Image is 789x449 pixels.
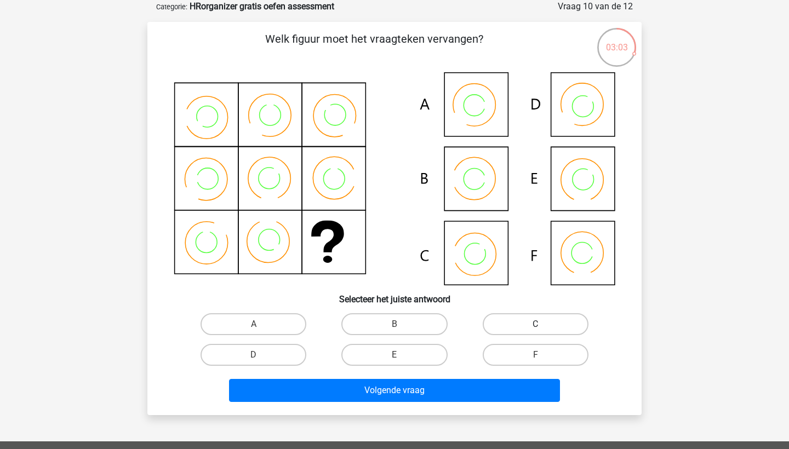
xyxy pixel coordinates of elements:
label: D [201,344,306,366]
div: 03:03 [596,27,637,54]
button: Volgende vraag [229,379,561,402]
label: C [483,313,588,335]
label: B [341,313,447,335]
label: A [201,313,306,335]
small: Categorie: [156,3,187,11]
h6: Selecteer het juiste antwoord [165,285,624,304]
label: F [483,344,588,366]
label: E [341,344,447,366]
strong: HRorganizer gratis oefen assessment [190,1,334,11]
p: Welk figuur moet het vraagteken vervangen? [165,31,583,64]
